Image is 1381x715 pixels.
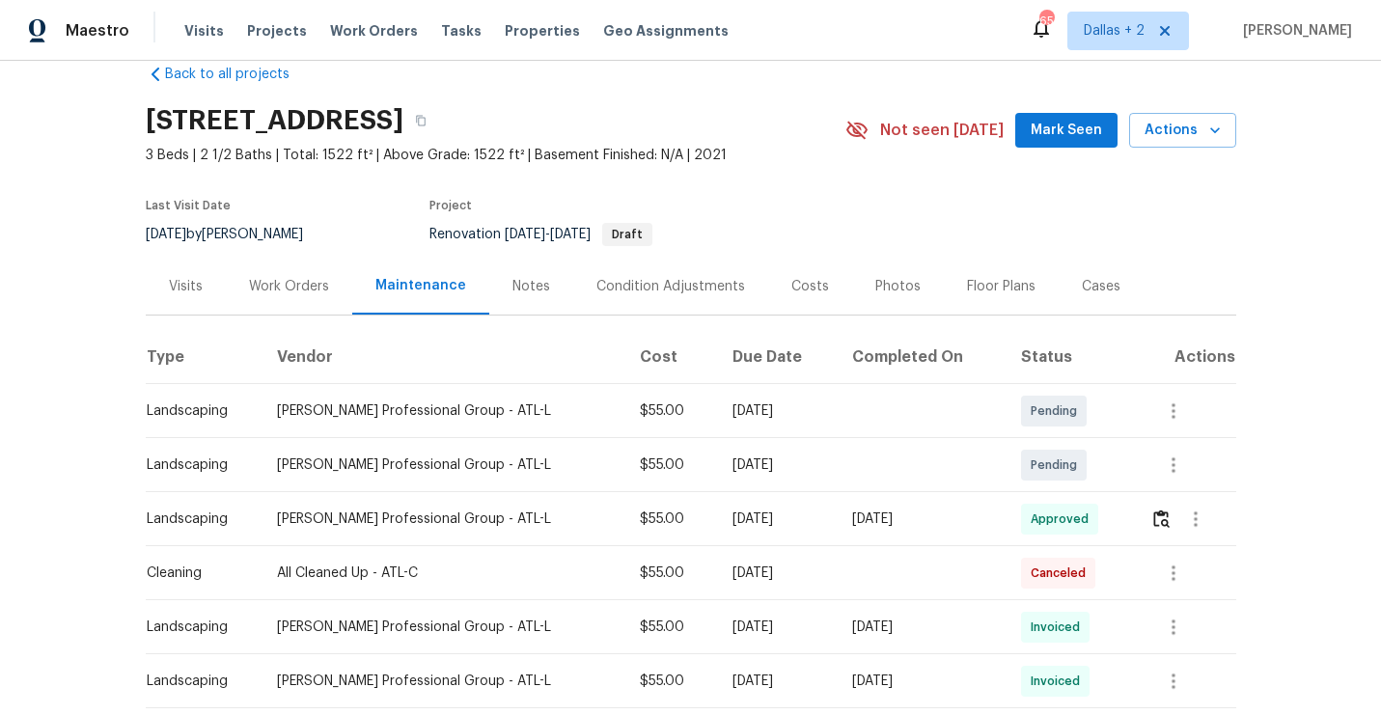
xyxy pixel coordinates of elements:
span: Not seen [DATE] [880,121,1004,140]
span: Actions [1145,119,1221,143]
div: $55.00 [640,672,702,691]
span: Dallas + 2 [1084,21,1145,41]
span: Tasks [441,24,482,38]
span: - [505,228,591,241]
span: Geo Assignments [603,21,729,41]
span: [DATE] [146,228,186,241]
span: Maestro [66,21,129,41]
div: $55.00 [640,564,702,583]
span: 3 Beds | 2 1/2 Baths | Total: 1522 ft² | Above Grade: 1522 ft² | Basement Finished: N/A | 2021 [146,146,845,165]
div: [DATE] [732,509,821,529]
button: Review Icon [1150,496,1173,542]
th: Status [1006,330,1134,384]
div: 65 [1039,12,1053,31]
span: Approved [1031,509,1096,529]
th: Due Date [717,330,837,384]
th: Vendor [262,330,624,384]
div: All Cleaned Up - ATL-C [277,564,609,583]
div: Floor Plans [967,277,1036,296]
div: Notes [512,277,550,296]
span: Renovation [429,228,652,241]
button: Mark Seen [1015,113,1118,149]
div: $55.00 [640,618,702,637]
div: Landscaping [147,672,246,691]
div: Photos [875,277,921,296]
span: [DATE] [550,228,591,241]
span: Projects [247,21,307,41]
th: Actions [1135,330,1236,384]
div: Landscaping [147,455,246,475]
span: Visits [184,21,224,41]
span: Invoiced [1031,672,1088,691]
th: Completed On [837,330,1006,384]
button: Copy Address [403,103,438,138]
th: Type [146,330,262,384]
div: $55.00 [640,455,702,475]
span: Project [429,200,472,211]
span: [DATE] [505,228,545,241]
div: [DATE] [732,401,821,421]
span: Mark Seen [1031,119,1102,143]
div: [PERSON_NAME] Professional Group - ATL-L [277,618,609,637]
div: Visits [169,277,203,296]
span: Properties [505,21,580,41]
div: $55.00 [640,401,702,421]
div: [PERSON_NAME] Professional Group - ATL-L [277,672,609,691]
div: Cleaning [147,564,246,583]
div: [DATE] [732,618,821,637]
div: [PERSON_NAME] Professional Group - ATL-L [277,455,609,475]
span: Last Visit Date [146,200,231,211]
div: [DATE] [732,672,821,691]
div: by [PERSON_NAME] [146,223,326,246]
div: Landscaping [147,509,246,529]
div: [DATE] [732,564,821,583]
div: [DATE] [852,618,990,637]
span: Invoiced [1031,618,1088,637]
div: Work Orders [249,277,329,296]
button: Actions [1129,113,1236,149]
div: Condition Adjustments [596,277,745,296]
div: Landscaping [147,401,246,421]
div: [DATE] [852,672,990,691]
span: Work Orders [330,21,418,41]
div: Cases [1082,277,1120,296]
div: Costs [791,277,829,296]
span: Pending [1031,455,1085,475]
span: [PERSON_NAME] [1235,21,1352,41]
div: $55.00 [640,509,702,529]
div: [PERSON_NAME] Professional Group - ATL-L [277,401,609,421]
div: [PERSON_NAME] Professional Group - ATL-L [277,509,609,529]
div: Landscaping [147,618,246,637]
img: Review Icon [1153,509,1170,528]
div: Maintenance [375,276,466,295]
a: Back to all projects [146,65,331,84]
span: Pending [1031,401,1085,421]
span: Draft [604,229,650,240]
h2: [STREET_ADDRESS] [146,111,403,130]
span: Canceled [1031,564,1093,583]
th: Cost [624,330,717,384]
div: [DATE] [732,455,821,475]
div: [DATE] [852,509,990,529]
